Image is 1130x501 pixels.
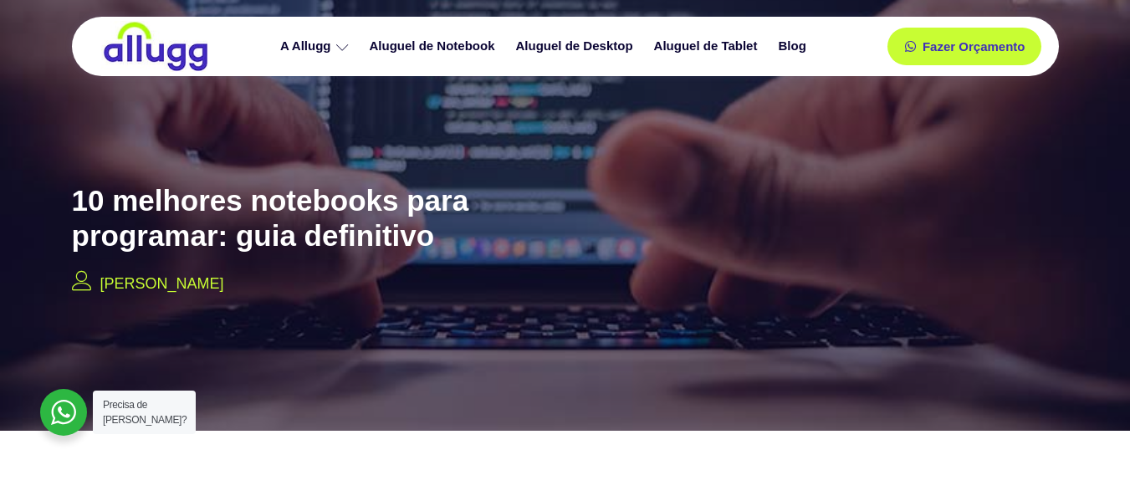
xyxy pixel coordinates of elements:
[923,40,1025,53] span: Fazer Orçamento
[272,32,361,61] a: A Allugg
[101,21,210,72] img: locação de TI é Allugg
[72,183,607,253] h2: 10 melhores notebooks para programar: guia definitivo
[508,32,646,61] a: Aluguel de Desktop
[646,32,770,61] a: Aluguel de Tablet
[770,32,818,61] a: Blog
[103,399,187,426] span: Precisa de [PERSON_NAME]?
[361,32,508,61] a: Aluguel de Notebook
[100,273,224,295] p: [PERSON_NAME]
[887,28,1042,65] a: Fazer Orçamento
